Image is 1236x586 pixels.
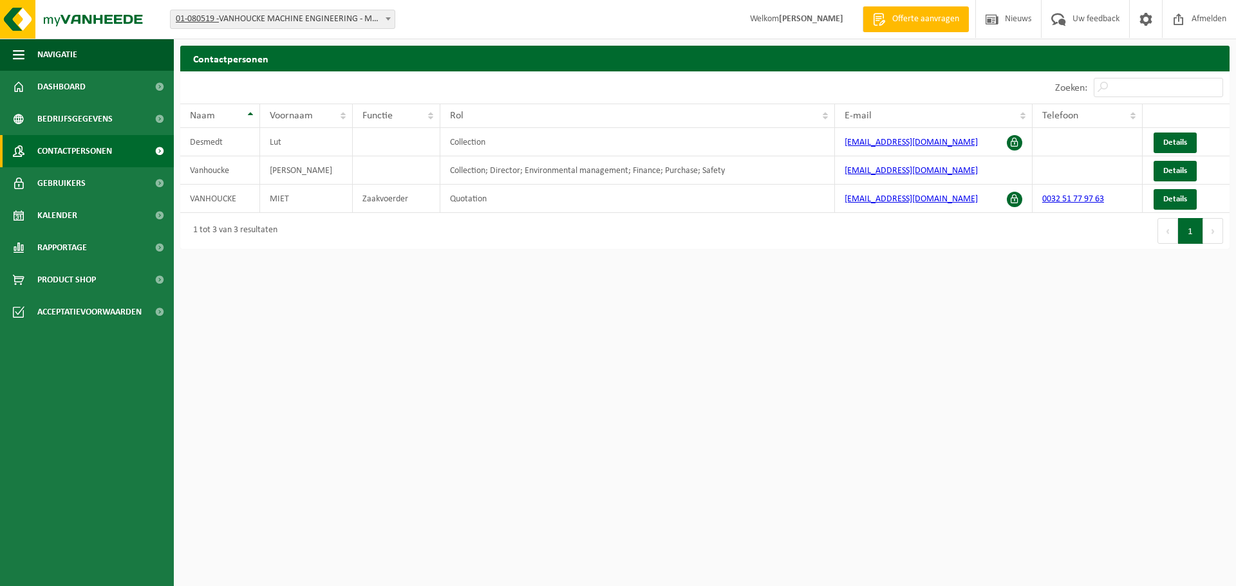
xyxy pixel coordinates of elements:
h2: Contactpersonen [180,46,1230,71]
td: MIET [260,185,353,213]
td: Lut [260,128,353,156]
span: Navigatie [37,39,77,71]
td: VANHOUCKE [180,185,260,213]
span: Gebruikers [37,167,86,199]
span: Dashboard [37,71,86,103]
span: E-mail [845,111,872,121]
td: Zaakvoerder [353,185,440,213]
td: Quotation [440,185,835,213]
td: Collection; Director; Environmental management; Finance; Purchase; Safety [440,156,835,185]
span: Rapportage [37,232,87,264]
a: [EMAIL_ADDRESS][DOMAIN_NAME] [845,194,978,204]
span: 01-080519 - VANHOUCKE MACHINE ENGINEERING - MOORSLEDE [171,10,395,28]
a: [EMAIL_ADDRESS][DOMAIN_NAME] [845,138,978,147]
span: Naam [190,111,215,121]
span: Rol [450,111,464,121]
tcxspan: Call 01-080519 - via 3CX [176,14,219,24]
span: Kalender [37,199,77,232]
span: Voornaam [270,111,313,121]
span: Acceptatievoorwaarden [37,296,142,328]
span: Functie [362,111,393,121]
td: Collection [440,128,835,156]
a: [EMAIL_ADDRESS][DOMAIN_NAME] [845,166,978,176]
td: Desmedt [180,128,260,156]
span: 01-080519 - VANHOUCKE MACHINE ENGINEERING - MOORSLEDE [170,10,395,29]
strong: [PERSON_NAME] [779,14,843,24]
span: Bedrijfsgegevens [37,103,113,135]
span: Contactpersonen [37,135,112,167]
span: Offerte aanvragen [889,13,962,26]
div: 1 tot 3 van 3 resultaten [187,219,277,243]
td: [PERSON_NAME] [260,156,353,185]
a: Offerte aanvragen [863,6,969,32]
td: Vanhoucke [180,156,260,185]
span: Product Shop [37,264,96,296]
